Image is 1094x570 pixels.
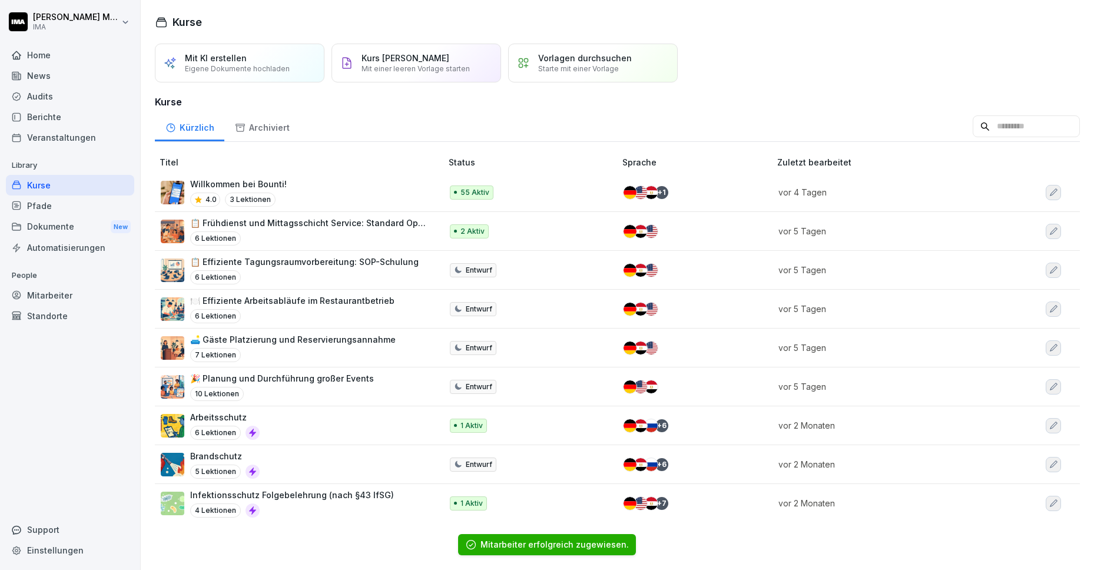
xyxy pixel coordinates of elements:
img: ipxbjltydh6sfpkpuj5ozs1i.png [161,220,184,243]
p: Entwurf [466,459,492,470]
img: us.svg [634,380,647,393]
img: de.svg [624,303,636,316]
img: eg.svg [645,497,658,510]
p: Sprache [622,156,773,168]
a: Veranstaltungen [6,127,134,148]
p: vor 2 Monaten [778,497,989,509]
img: us.svg [645,225,658,238]
img: us.svg [645,303,658,316]
p: Brandschutz [190,450,260,462]
p: 6 Lektionen [190,426,241,440]
img: xh3bnih80d1pxcetv9zsuevg.png [161,181,184,204]
p: 3 Lektionen [225,193,276,207]
p: 7 Lektionen [190,348,241,362]
a: Automatisierungen [6,237,134,258]
img: k920q2kxqkpf9nh0exouj9ua.png [161,375,184,399]
img: de.svg [624,497,636,510]
div: + 1 [655,186,668,199]
img: wb95xns6xkgy9dlgbg1vgzc7.png [161,336,184,360]
a: News [6,65,134,86]
a: Kürzlich [155,111,224,141]
p: vor 2 Monaten [778,458,989,470]
img: us.svg [645,264,658,277]
p: Mit KI erstellen [185,53,247,63]
p: 2 Aktiv [460,226,485,237]
p: 4 Lektionen [190,503,241,518]
div: + 6 [655,458,668,471]
p: 55 Aktiv [460,187,489,198]
img: ru.svg [645,419,658,432]
a: Pfade [6,195,134,216]
a: DokumenteNew [6,216,134,238]
p: Titel [160,156,444,168]
p: 4.0 [205,194,217,205]
p: Arbeitsschutz [190,411,260,423]
p: Entwurf [466,265,492,276]
p: Kurs [PERSON_NAME] [362,53,449,63]
img: de.svg [624,380,636,393]
p: vor 5 Tagen [778,303,989,315]
p: vor 5 Tagen [778,264,989,276]
img: eg.svg [634,303,647,316]
h1: Kurse [173,14,202,30]
img: eg.svg [634,458,647,471]
div: Archiviert [224,111,300,141]
img: de.svg [624,264,636,277]
p: vor 4 Tagen [778,186,989,198]
a: Mitarbeiter [6,285,134,306]
img: tgff07aey9ahi6f4hltuk21p.png [161,492,184,515]
img: lurx7vxudq7pdbumgl6aj25f.png [161,297,184,321]
img: eg.svg [634,419,647,432]
p: Eigene Dokumente hochladen [185,64,290,73]
p: 🎉 Planung und Durchführung großer Events [190,372,374,385]
div: + 7 [655,497,668,510]
p: 1 Aktiv [460,498,483,509]
img: kzsvenh8ofcu3ay3unzulj3q.png [161,259,184,282]
img: ru.svg [645,458,658,471]
p: 📋 Effiziente Tagungsraumvorbereitung: SOP-Schulung [190,256,419,268]
p: [PERSON_NAME] Milanovska [33,12,119,22]
img: eg.svg [634,264,647,277]
p: 📋 Frühdienst und Mittagsschicht Service: Standard Operating Procedure [190,217,430,229]
img: de.svg [624,342,636,354]
p: vor 2 Monaten [778,419,989,432]
div: Support [6,519,134,540]
p: Entwurf [466,382,492,392]
img: eg.svg [634,342,647,354]
p: vor 5 Tagen [778,380,989,393]
img: de.svg [624,225,636,238]
p: 5 Lektionen [190,465,241,479]
p: vor 5 Tagen [778,225,989,237]
p: 10 Lektionen [190,387,244,401]
img: bgsrfyvhdm6180ponve2jajk.png [161,414,184,438]
p: 6 Lektionen [190,231,241,246]
a: Audits [6,86,134,107]
p: Status [449,156,618,168]
p: Entwurf [466,343,492,353]
p: 1 Aktiv [460,420,483,431]
img: us.svg [634,186,647,199]
p: Vorlagen durchsuchen [538,53,632,63]
p: IMA [33,23,119,31]
div: Kurse [6,175,134,195]
p: vor 5 Tagen [778,342,989,354]
a: Einstellungen [6,540,134,561]
div: New [111,220,131,234]
div: Mitarbeiter erfolgreich zugewiesen. [480,539,629,551]
div: Berichte [6,107,134,127]
div: Home [6,45,134,65]
img: de.svg [624,186,636,199]
div: + 6 [655,419,668,432]
p: Starte mit einer Vorlage [538,64,619,73]
img: eg.svg [645,380,658,393]
p: 6 Lektionen [190,270,241,284]
a: Standorte [6,306,134,326]
div: Dokumente [6,216,134,238]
